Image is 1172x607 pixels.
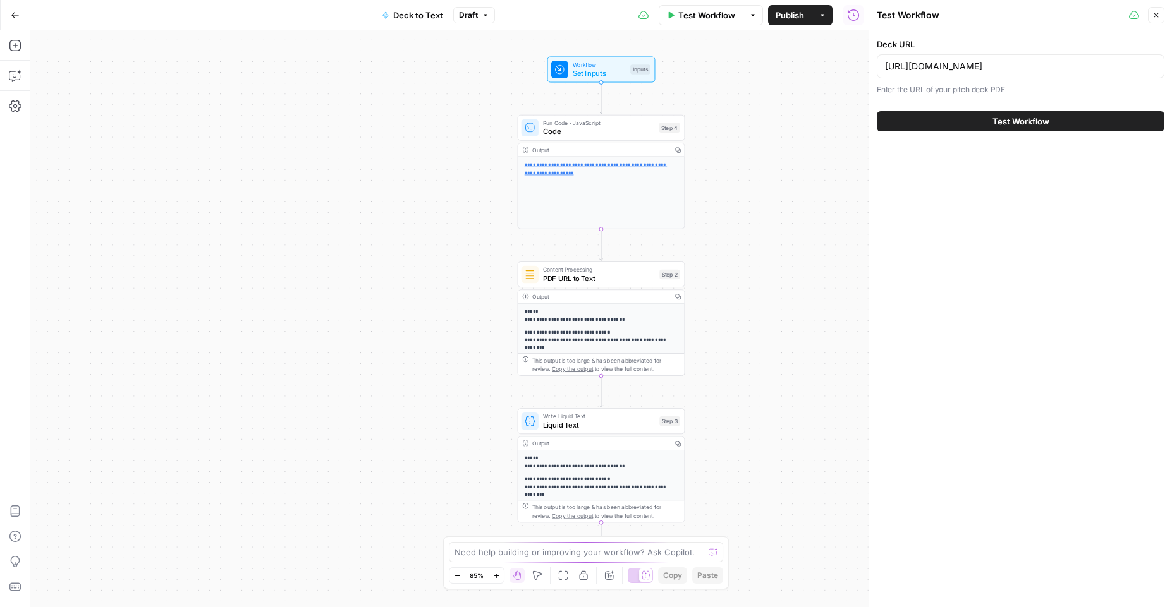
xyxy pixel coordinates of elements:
[532,356,680,373] div: This output is too large & has been abbreviated for review. to view the full content.
[552,512,593,519] span: Copy the output
[532,145,668,154] div: Output
[374,5,451,25] button: Deck to Text
[678,9,735,21] span: Test Workflow
[776,9,804,21] span: Publish
[552,366,593,372] span: Copy the output
[992,115,1049,128] span: Test Workflow
[599,376,602,407] g: Edge from step_2 to step_3
[659,123,680,133] div: Step 4
[543,119,655,128] span: Run Code · JavaScript
[525,269,535,280] img: 62yuwf1kr9krw125ghy9mteuwaw4
[573,68,626,78] span: Set Inputs
[543,265,656,274] span: Content Processing
[470,570,484,580] span: 85%
[659,416,680,426] div: Step 3
[663,570,682,581] span: Copy
[877,38,1164,51] label: Deck URL
[877,83,1164,96] p: Enter the URL of your pitch deck PDF
[599,82,602,114] g: Edge from start to step_4
[659,270,680,279] div: Step 2
[768,5,812,25] button: Publish
[573,60,626,69] span: Workflow
[518,57,685,83] div: WorkflowSet InputsInputs
[692,567,723,584] button: Paste
[532,503,680,520] div: This output is too large & has been abbreviated for review. to view the full content.
[543,412,656,421] span: Write Liquid Text
[459,9,478,21] span: Draft
[658,567,687,584] button: Copy
[659,5,743,25] button: Test Workflow
[393,9,443,21] span: Deck to Text
[599,229,602,261] g: Edge from step_4 to step_2
[532,439,668,448] div: Output
[532,292,668,301] div: Output
[453,7,495,23] button: Draft
[543,273,656,284] span: PDF URL to Text
[630,64,650,74] div: Inputs
[543,126,655,137] span: Code
[877,111,1164,131] button: Test Workflow
[697,570,718,581] span: Paste
[543,419,656,430] span: Liquid Text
